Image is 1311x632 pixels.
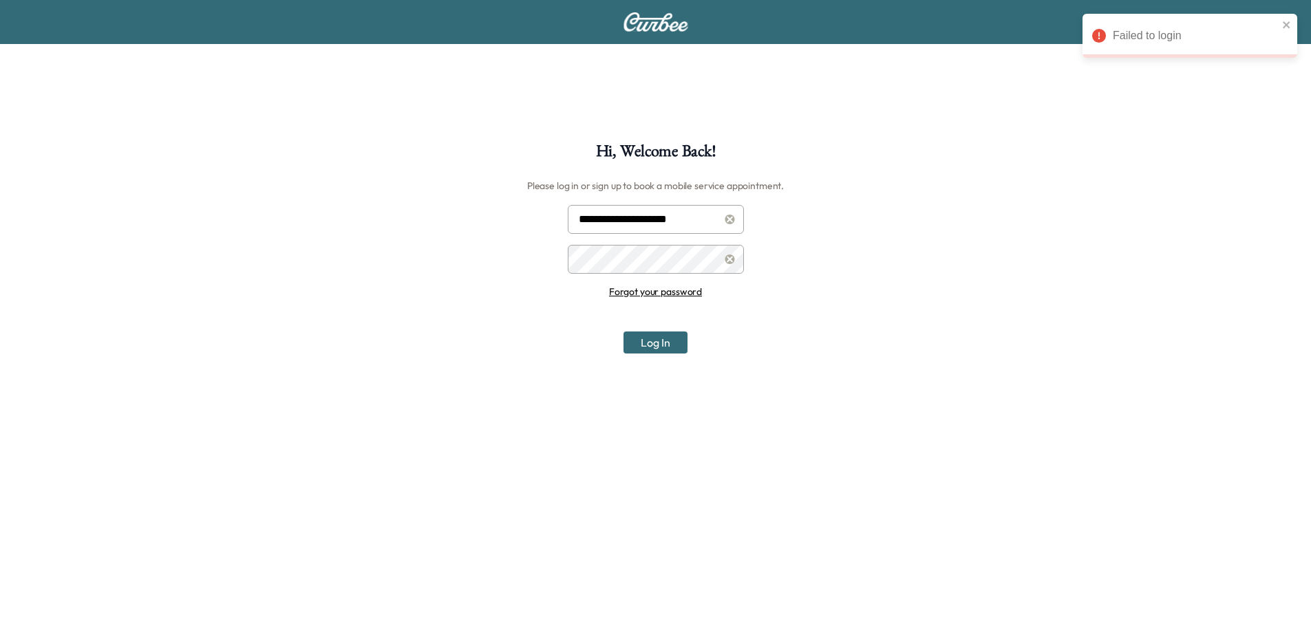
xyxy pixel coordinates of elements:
button: Log In [623,331,688,353]
h6: Please log in or sign up to book a mobile service appointment. [527,175,784,197]
div: Failed to login [1113,28,1278,44]
img: Curbee Logo [623,12,689,32]
a: Forgot your password [609,285,702,298]
button: close [1282,19,1292,30]
h1: Hi, Welcome Back! [596,143,716,166]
